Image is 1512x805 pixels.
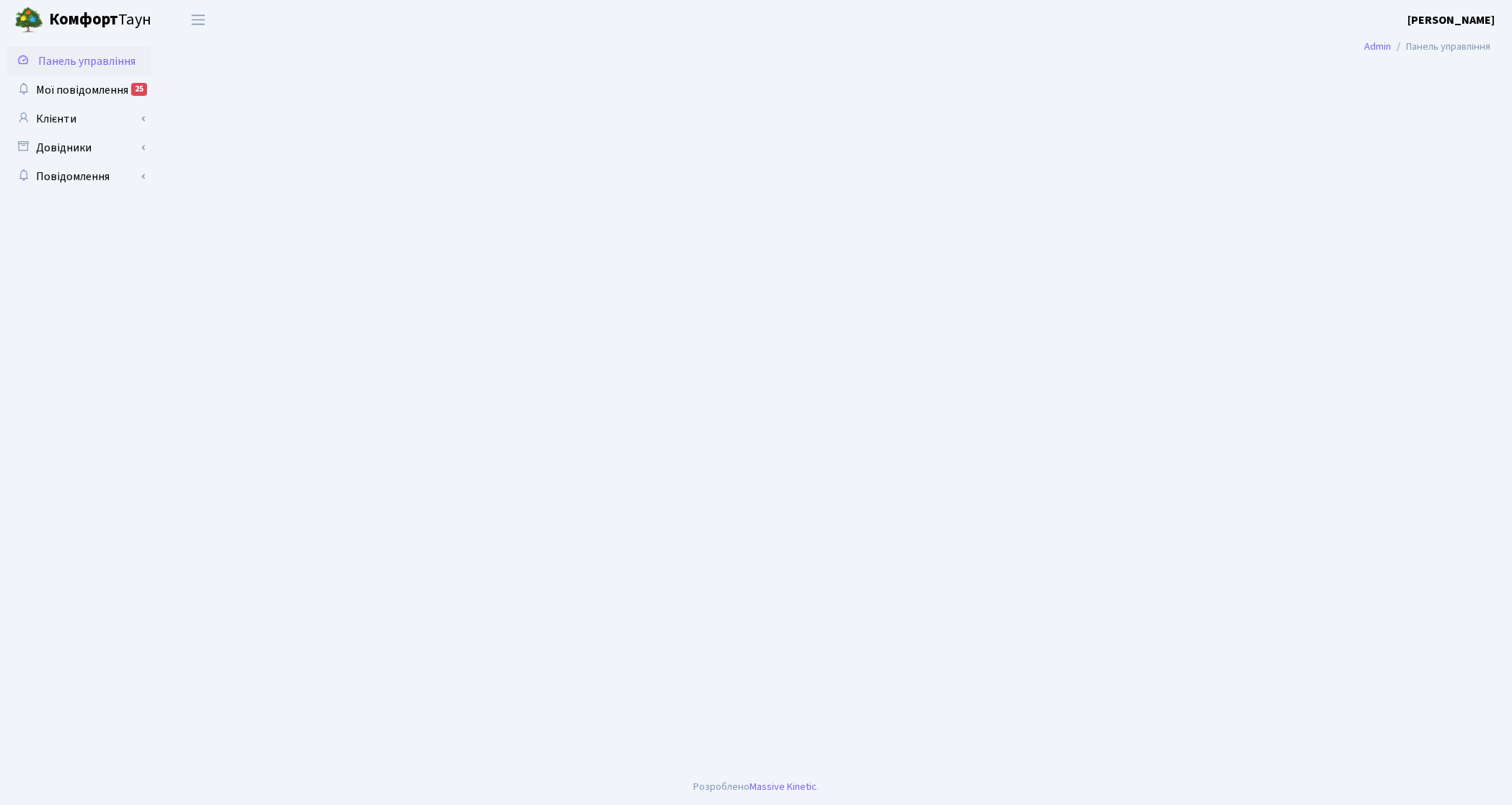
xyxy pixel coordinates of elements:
[131,83,147,96] div: 25
[49,8,118,31] b: Комфорт
[750,779,817,794] a: Massive Kinetic
[7,76,151,104] a: Мої повідомлення25
[1408,12,1495,28] b: [PERSON_NAME]
[49,8,151,32] span: Таун
[1343,32,1512,62] nav: breadcrumb
[7,104,151,133] a: Клієнти
[1408,12,1495,29] a: [PERSON_NAME]
[180,8,216,32] button: Переключити навігацію
[38,53,135,69] span: Панель управління
[1364,39,1391,54] a: Admin
[14,6,43,35] img: logo.png
[36,82,128,98] span: Мої повідомлення
[693,779,819,795] div: Розроблено .
[7,162,151,191] a: Повідомлення
[1391,39,1490,55] li: Панель управління
[7,47,151,76] a: Панель управління
[7,133,151,162] a: Довідники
